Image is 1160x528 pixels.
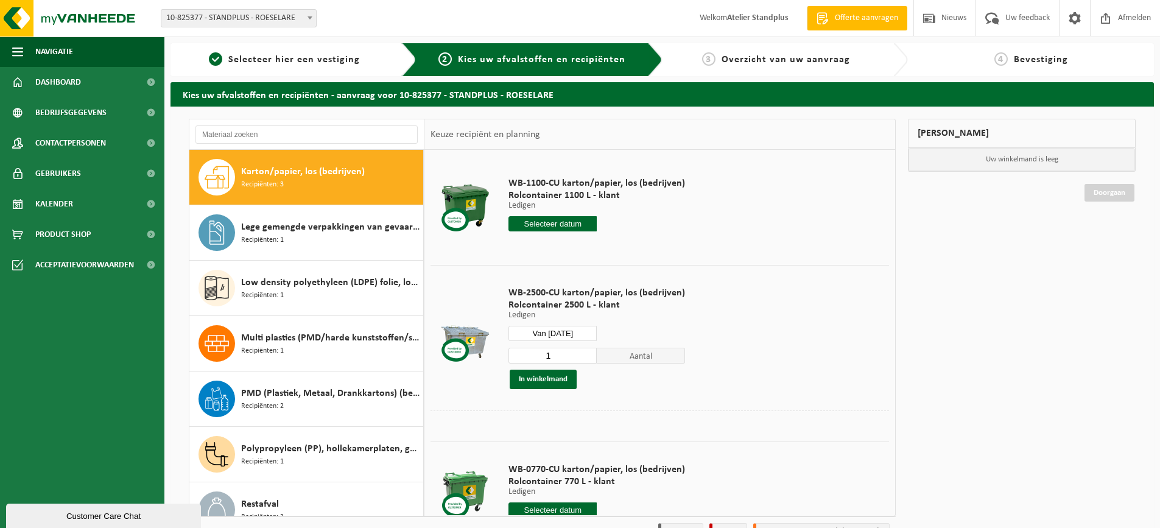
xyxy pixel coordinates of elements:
[241,179,284,191] span: Recipiënten: 3
[508,177,685,189] span: WB-1100-CU karton/papier, los (bedrijven)
[35,189,73,219] span: Kalender
[722,55,850,65] span: Overzicht van uw aanvraag
[241,331,420,345] span: Multi plastics (PMD/harde kunststoffen/spanbanden/EPS/folie naturel/folie gemengd)
[189,150,424,205] button: Karton/papier, los (bedrijven) Recipiënten: 3
[832,12,901,24] span: Offerte aanvragen
[909,148,1135,171] p: Uw winkelmand is leeg
[508,287,685,299] span: WB-2500-CU karton/papier, los (bedrijven)
[241,442,420,456] span: Polypropyleen (PP), hollekamerplaten, gekleurd
[241,164,365,179] span: Karton/papier, los (bedrijven)
[241,234,284,246] span: Recipiënten: 1
[908,119,1136,148] div: [PERSON_NAME]
[189,371,424,427] button: PMD (Plastiek, Metaal, Drankkartons) (bedrijven) Recipiënten: 2
[241,456,284,468] span: Recipiënten: 1
[702,52,715,66] span: 3
[241,386,420,401] span: PMD (Plastiek, Metaal, Drankkartons) (bedrijven)
[508,463,685,476] span: WB-0770-CU karton/papier, los (bedrijven)
[195,125,418,144] input: Materiaal zoeken
[1014,55,1068,65] span: Bevestiging
[35,128,106,158] span: Contactpersonen
[727,13,789,23] strong: Atelier Standplus
[189,261,424,316] button: Low density polyethyleen (LDPE) folie, los, gekleurd Recipiënten: 1
[189,316,424,371] button: Multi plastics (PMD/harde kunststoffen/spanbanden/EPS/folie naturel/folie gemengd) Recipiënten: 1
[35,67,81,97] span: Dashboard
[508,502,597,518] input: Selecteer datum
[424,119,546,150] div: Keuze recipiënt en planning
[508,488,685,496] p: Ledigen
[35,219,91,250] span: Product Shop
[807,6,907,30] a: Offerte aanvragen
[508,299,685,311] span: Rolcontainer 2500 L - klant
[1084,184,1134,202] a: Doorgaan
[241,290,284,301] span: Recipiënten: 1
[35,158,81,189] span: Gebruikers
[170,82,1154,106] h2: Kies uw afvalstoffen en recipiënten - aanvraag voor 10-825377 - STANDPLUS - ROESELARE
[241,275,420,290] span: Low density polyethyleen (LDPE) folie, los, gekleurd
[177,52,392,67] a: 1Selecteer hier een vestiging
[241,512,284,523] span: Recipiënten: 3
[508,476,685,488] span: Rolcontainer 770 L - klant
[228,55,360,65] span: Selecteer hier een vestiging
[508,326,597,341] input: Selecteer datum
[161,9,317,27] span: 10-825377 - STANDPLUS - ROESELARE
[438,52,452,66] span: 2
[994,52,1008,66] span: 4
[209,52,222,66] span: 1
[458,55,625,65] span: Kies uw afvalstoffen en recipiënten
[241,497,279,512] span: Restafval
[508,216,597,231] input: Selecteer datum
[35,250,134,280] span: Acceptatievoorwaarden
[508,311,685,320] p: Ledigen
[6,501,203,528] iframe: chat widget
[161,10,316,27] span: 10-825377 - STANDPLUS - ROESELARE
[241,345,284,357] span: Recipiënten: 1
[510,370,577,389] button: In winkelmand
[189,205,424,261] button: Lege gemengde verpakkingen van gevaarlijke stoffen Recipiënten: 1
[241,401,284,412] span: Recipiënten: 2
[508,202,685,210] p: Ledigen
[241,220,420,234] span: Lege gemengde verpakkingen van gevaarlijke stoffen
[597,348,685,364] span: Aantal
[508,189,685,202] span: Rolcontainer 1100 L - klant
[35,97,107,128] span: Bedrijfsgegevens
[35,37,73,67] span: Navigatie
[189,427,424,482] button: Polypropyleen (PP), hollekamerplaten, gekleurd Recipiënten: 1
